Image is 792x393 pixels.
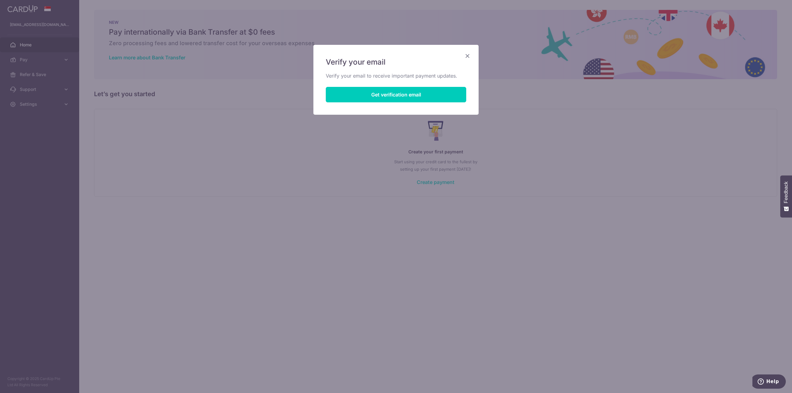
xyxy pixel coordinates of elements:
span: Verify your email [326,57,385,67]
iframe: Opens a widget where you can find more information [752,374,786,390]
button: Feedback - Show survey [780,175,792,217]
p: Verify your email to receive important payment updates. [326,72,466,79]
button: Get verification email [326,87,466,102]
span: Feedback [783,182,789,203]
button: Close [464,52,471,60]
